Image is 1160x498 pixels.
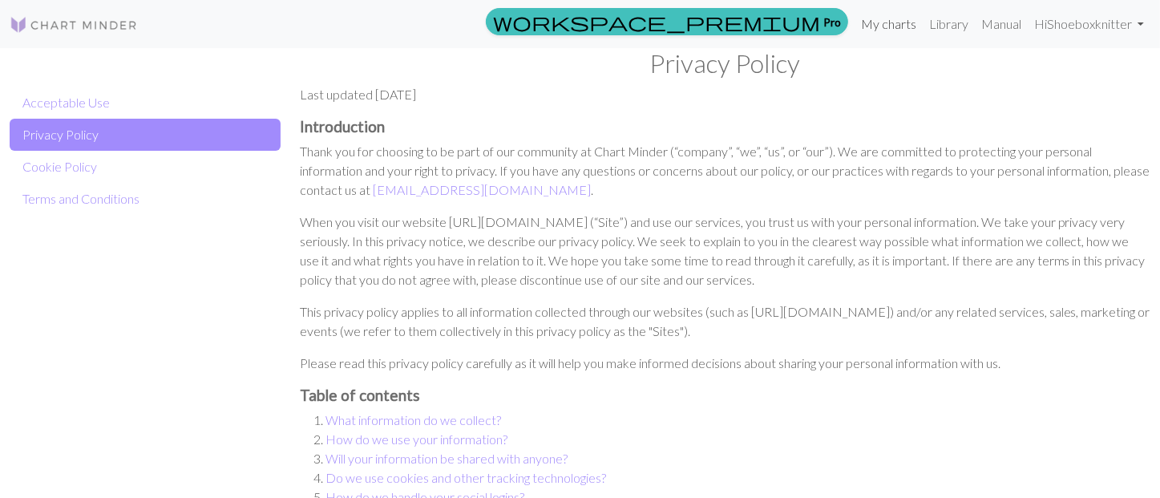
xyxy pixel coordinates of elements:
[10,15,138,34] img: Logo
[300,117,1150,136] h3: Introduction
[300,302,1150,341] p: This privacy policy applies to all information collected through our websites (such as [URL][DOMA...
[325,412,501,427] a: What information do we collect?
[300,142,1150,200] p: Thank you for choosing to be part of our community at Chart Minder (“company”, “we”, “us”, or “ou...
[975,8,1028,40] a: Manual
[10,151,281,183] a: Cookie Policy
[300,48,1150,79] h2: Privacy Policy
[10,183,281,215] a: Terms and Conditions
[300,213,1150,289] p: When you visit our website [URL][DOMAIN_NAME] (“Site”) and use our services, you trust us with yo...
[373,182,591,197] a: [EMAIL_ADDRESS][DOMAIN_NAME]
[10,87,281,119] a: Acceptable Use
[300,354,1150,373] p: Please read this privacy policy carefully as it will help you make informed decisions about shari...
[486,8,848,35] a: Pro
[493,10,820,33] span: workspace_premium
[855,8,923,40] a: My charts
[300,386,1150,404] h3: Table of contents
[325,431,507,447] a: How do we use your information?
[10,119,281,151] a: Privacy Policy
[300,85,1150,104] p: Last updated [DATE]
[1028,8,1150,40] a: HiShoeboxknitter
[325,470,606,485] a: Do we use cookies and other tracking technologies?
[325,451,568,466] a: Will your information be shared with anyone?
[923,8,975,40] a: Library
